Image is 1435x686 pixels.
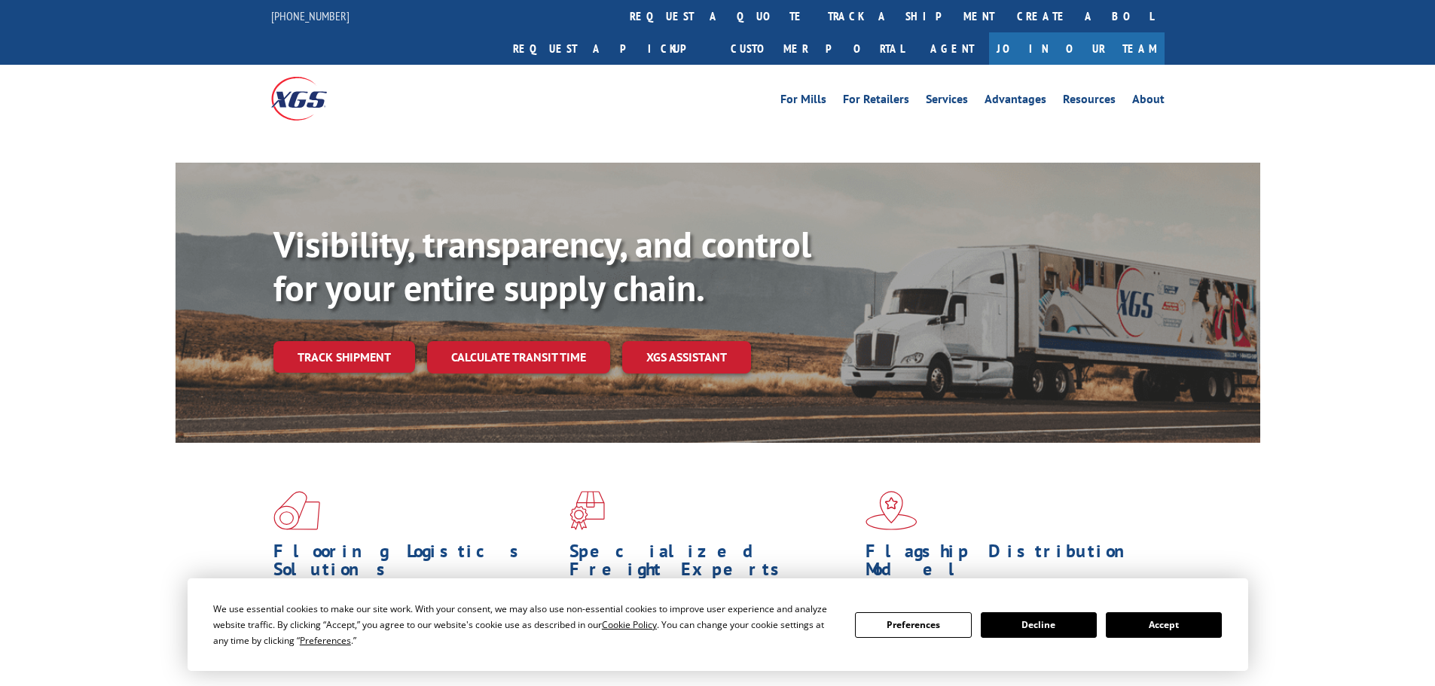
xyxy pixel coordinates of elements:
[273,221,811,311] b: Visibility, transparency, and control for your entire supply chain.
[602,618,657,631] span: Cookie Policy
[915,32,989,65] a: Agent
[1106,612,1222,638] button: Accept
[866,491,917,530] img: xgs-icon-flagship-distribution-model-red
[622,341,751,373] a: XGS ASSISTANT
[1063,93,1116,110] a: Resources
[981,612,1097,638] button: Decline
[926,93,968,110] a: Services
[273,491,320,530] img: xgs-icon-total-supply-chain-intelligence-red
[427,341,610,373] a: Calculate transit time
[866,542,1150,586] h1: Flagship Distribution Model
[300,634,351,647] span: Preferences
[569,542,854,586] h1: Specialized Freight Experts
[780,93,826,110] a: For Mills
[271,8,350,23] a: [PHONE_NUMBER]
[213,601,837,648] div: We use essential cookies to make our site work. With your consent, we may also use non-essential ...
[989,32,1165,65] a: Join Our Team
[843,93,909,110] a: For Retailers
[273,341,415,373] a: Track shipment
[985,93,1046,110] a: Advantages
[569,491,605,530] img: xgs-icon-focused-on-flooring-red
[1132,93,1165,110] a: About
[719,32,915,65] a: Customer Portal
[502,32,719,65] a: Request a pickup
[855,612,971,638] button: Preferences
[273,542,558,586] h1: Flooring Logistics Solutions
[188,578,1248,671] div: Cookie Consent Prompt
